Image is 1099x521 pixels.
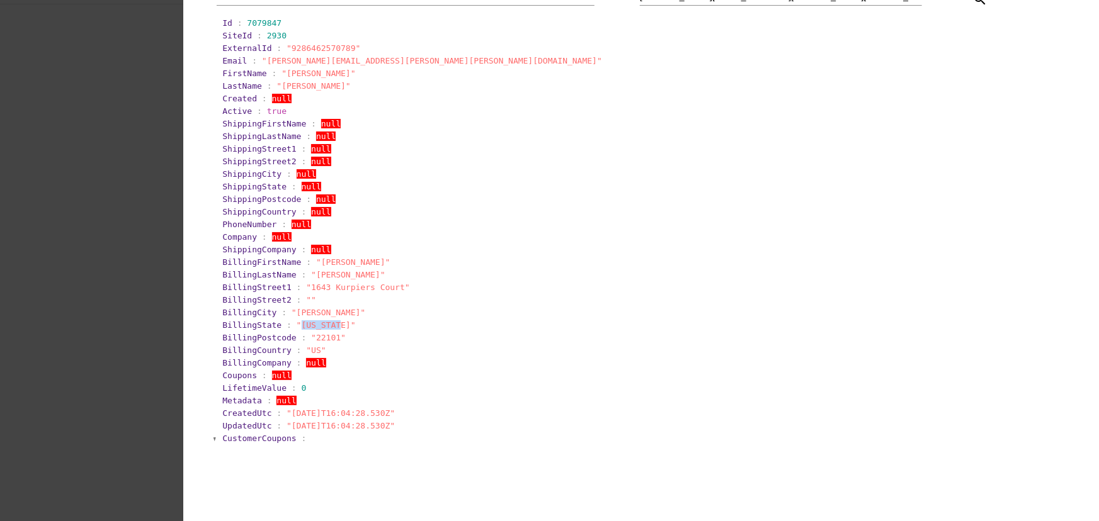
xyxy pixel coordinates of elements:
[222,169,282,179] span: ShippingCity
[222,144,296,154] span: ShippingStreet1
[262,371,267,380] span: :
[306,295,316,305] span: ""
[282,69,355,78] span: "[PERSON_NAME]"
[321,119,341,128] span: null
[267,106,287,116] span: true
[292,182,297,191] span: :
[302,207,307,216] span: :
[316,132,336,141] span: null
[222,69,266,78] span: FirstName
[222,383,287,393] span: LifetimeValue
[222,257,301,267] span: BillingFirstName
[222,18,232,28] span: Id
[272,232,292,242] span: null
[222,270,296,279] span: BillingLastName
[297,358,302,367] span: :
[306,283,409,292] span: "1643 Kurpiers Court"
[306,345,326,355] span: "US"
[222,371,257,380] span: Coupons
[302,434,307,443] span: :
[222,132,301,141] span: ShippingLastName
[316,194,336,204] span: null
[311,157,331,166] span: null
[297,295,302,305] span: :
[297,320,356,330] span: "[US_STATE]"
[297,169,316,179] span: null
[306,257,311,267] span: :
[222,81,262,91] span: LastName
[222,232,257,242] span: Company
[222,283,292,292] span: BillingStreet1
[287,421,395,430] span: "[DATE]T16:04:28.530Z"
[222,295,292,305] span: BillingStreet2
[222,220,276,229] span: PhoneNumber
[297,283,302,292] span: :
[222,119,306,128] span: ShippingFirstName
[292,220,311,229] span: null
[306,358,326,367] span: null
[222,345,292,355] span: BillingCountry
[222,31,252,40] span: SiteId
[306,132,311,141] span: :
[272,69,277,78] span: :
[262,56,602,65] span: "[PERSON_NAME][EMAIL_ADDRESS][PERSON_NAME][PERSON_NAME][DOMAIN_NAME]"
[262,232,267,242] span: :
[222,320,282,330] span: BillingState
[222,396,262,405] span: Metadata
[292,383,297,393] span: :
[311,119,316,128] span: :
[276,43,282,53] span: :
[222,245,296,254] span: ShippingCompany
[222,194,301,204] span: ShippingPostcode
[311,207,331,216] span: null
[302,182,321,191] span: null
[282,220,287,229] span: :
[287,169,292,179] span: :
[237,18,242,28] span: :
[222,182,287,191] span: ShippingState
[272,94,292,103] span: null
[267,396,272,405] span: :
[272,371,292,380] span: null
[222,408,271,418] span: CreatedUtc
[302,383,307,393] span: 0
[222,94,257,103] span: Created
[252,56,257,65] span: :
[311,270,385,279] span: "[PERSON_NAME]"
[222,56,247,65] span: Email
[302,157,307,166] span: :
[302,144,307,154] span: :
[222,43,271,53] span: ExternalId
[292,308,365,317] span: "[PERSON_NAME]"
[257,31,262,40] span: :
[311,245,331,254] span: null
[297,345,302,355] span: :
[276,396,296,405] span: null
[222,308,276,317] span: BillingCity
[222,358,292,367] span: BillingCompany
[302,270,307,279] span: :
[306,194,311,204] span: :
[257,106,262,116] span: :
[302,245,307,254] span: :
[267,31,287,40] span: 2930
[222,106,252,116] span: Active
[276,421,282,430] span: :
[287,408,395,418] span: "[DATE]T16:04:28.530Z"
[222,157,296,166] span: ShippingStreet2
[262,94,267,103] span: :
[222,421,271,430] span: UpdatedUtc
[302,333,307,342] span: :
[222,434,296,443] span: CustomerCoupons
[311,333,346,342] span: "22101"
[282,308,287,317] span: :
[247,18,282,28] span: 7079847
[276,408,282,418] span: :
[222,207,296,216] span: ShippingCountry
[287,320,292,330] span: :
[267,81,272,91] span: :
[222,333,296,342] span: BillingPostcode
[287,43,360,53] span: "9286462570789"
[276,81,350,91] span: "[PERSON_NAME]"
[311,144,331,154] span: null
